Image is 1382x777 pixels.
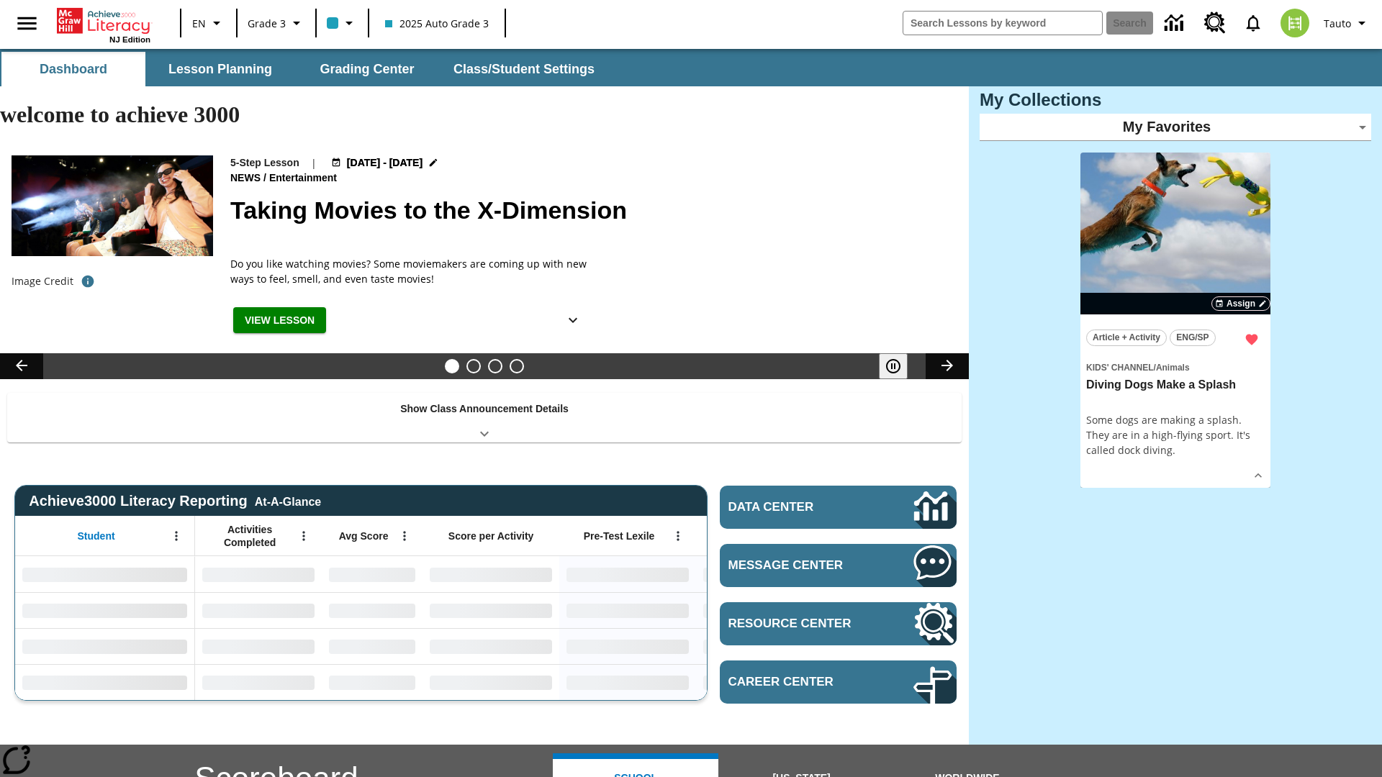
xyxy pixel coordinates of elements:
[1176,330,1209,345] span: ENG/SP
[1281,9,1309,37] img: avatar image
[195,664,322,700] div: No Data,
[696,592,833,628] div: No Data,
[311,155,317,171] span: |
[728,617,870,631] span: Resource Center
[78,530,115,542] span: Student
[230,192,952,229] h2: Taking Movies to the X-Dimension
[980,114,1371,141] div: My Favorites
[202,523,297,549] span: Activities Completed
[242,10,311,36] button: Grade: Grade 3, Select a grade
[166,525,187,547] button: Open Menu
[322,628,423,664] div: No Data,
[29,493,321,509] span: Achieve3000 Literacy Reporting
[879,353,908,379] button: Pause
[1170,330,1216,346] button: ENG/SP
[1247,465,1269,486] button: Show Details
[248,16,286,31] span: Grade 3
[57,5,150,44] div: Home
[445,359,459,373] button: Slide 1 Taking Movies to the X-Dimension
[1086,359,1265,375] span: Topic: Kids' Channel/Animals
[510,359,524,373] button: Slide 4 Career Lesson
[559,307,587,334] button: Show Details
[339,530,389,542] span: Avg Score
[1,52,145,86] button: Dashboard
[233,307,326,334] button: View Lesson
[12,155,213,256] img: Panel in front of the seats sprays water mist to the happy audience at a 4DX-equipped theater.
[728,558,870,573] span: Message Center
[728,675,870,689] span: Career Center
[1086,412,1265,458] div: Some dogs are making a splash. They are in a high-flying sport. It's called dock diving.
[1086,330,1167,346] button: Article + Activity
[230,256,590,286] p: Do you like watching movies? Some moviemakers are coming up with new ways to feel, smell, and eve...
[12,274,73,288] p: Image Credit
[728,500,864,514] span: Data Center
[720,486,957,529] a: Data Center
[720,544,957,587] a: Message Center
[195,628,322,664] div: No Data,
[322,664,423,700] div: No Data,
[394,525,415,547] button: Open Menu
[230,171,263,186] span: News
[1154,363,1156,373] span: /
[255,493,321,509] div: At-A-Glance
[322,556,423,592] div: No Data,
[295,52,439,86] button: Grading Center
[1211,296,1270,311] button: Assign Choose Dates
[1227,297,1255,310] span: Assign
[57,6,150,35] a: Home
[1239,327,1265,353] button: Remove from Favorites
[1086,363,1154,373] span: Kids' Channel
[195,592,322,628] div: No Data,
[488,359,502,373] button: Slide 3 Pre-release lesson
[1080,153,1270,489] div: lesson details
[1086,378,1265,393] h3: Diving Dogs Make a Splash
[269,171,340,186] span: Entertainment
[926,353,969,379] button: Lesson carousel, Next
[1234,4,1272,42] a: Notifications
[263,172,266,183] span: /
[903,12,1102,35] input: search field
[1093,330,1160,345] span: Article + Activity
[980,90,1371,110] h3: My Collections
[720,602,957,645] a: Resource Center, Will open in new tab
[1318,10,1376,36] button: Profile/Settings
[442,52,606,86] button: Class/Student Settings
[720,660,957,704] a: Career Center
[1156,4,1196,43] a: Data Center
[73,268,102,294] button: Photo credit: Photo by The Asahi Shimbun via Getty Images
[1196,4,1234,42] a: Resource Center, Will open in new tab
[7,393,962,442] div: Show Class Announcement Details
[385,16,489,31] span: 2025 Auto Grade 3
[321,10,363,36] button: Class color is light blue. Change class color
[230,155,299,171] p: 5-Step Lesson
[347,155,423,171] span: [DATE] - [DATE]
[667,525,689,547] button: Open Menu
[109,35,150,44] span: NJ Edition
[696,664,833,700] div: No Data,
[192,16,206,31] span: EN
[879,353,922,379] div: Pause
[148,52,292,86] button: Lesson Planning
[328,155,442,171] button: Aug 18 - Aug 24 Choose Dates
[1272,4,1318,42] button: Select a new avatar
[195,556,322,592] div: No Data,
[6,2,48,45] button: Open side menu
[186,10,232,36] button: Language: EN, Select a language
[696,556,833,592] div: No Data,
[1156,363,1190,373] span: Animals
[293,525,315,547] button: Open Menu
[696,628,833,664] div: No Data,
[1324,16,1351,31] span: Tauto
[466,359,481,373] button: Slide 2 Cars of the Future?
[584,530,655,542] span: Pre-Test Lexile
[448,530,534,542] span: Score per Activity
[322,592,423,628] div: No Data,
[400,401,569,417] p: Show Class Announcement Details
